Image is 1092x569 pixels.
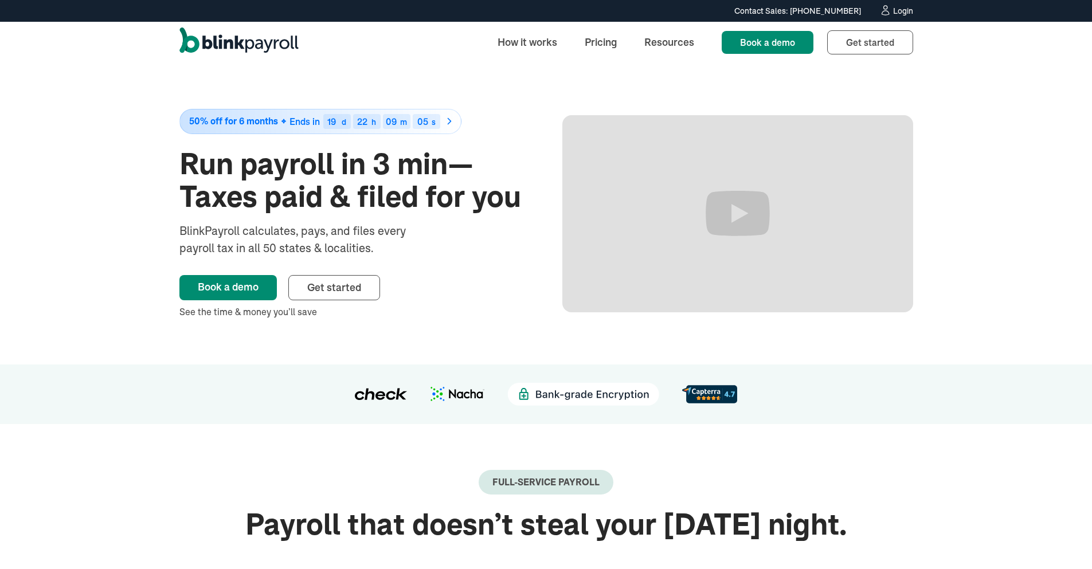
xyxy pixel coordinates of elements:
a: Resources [635,30,703,54]
div: See the time & money you’ll save [179,305,530,319]
span: 09 [386,116,397,127]
img: d56c0860-961d-46a8-819e-eda1494028f8.svg [682,385,737,403]
a: Book a demo [722,31,813,54]
a: Login [879,5,913,17]
div: Login [893,7,913,15]
h1: Run payroll in 3 min—Taxes paid & filed for you [179,148,530,213]
span: Get started [846,37,894,48]
h2: Payroll that doesn’t steal your [DATE] night. [179,508,913,541]
a: Book a demo [179,275,277,300]
span: Ends in [289,116,320,127]
a: 50% off for 6 monthsEnds in19d22h09m05s [179,109,530,134]
div: s [432,118,436,126]
span: Get started [307,281,361,294]
iframe: Run Payroll in 3 min with BlinkPayroll [562,115,913,312]
a: Get started [827,30,913,54]
a: Get started [288,275,380,300]
span: Book a demo [740,37,795,48]
div: h [371,118,376,126]
span: 22 [357,116,367,127]
div: d [342,118,346,126]
span: 50% off for 6 months [189,116,278,126]
span: 05 [417,116,428,127]
a: Pricing [576,30,626,54]
div: m [400,118,407,126]
div: Contact Sales: [PHONE_NUMBER] [734,5,861,17]
a: How it works [488,30,566,54]
div: BlinkPayroll calculates, pays, and files every payroll tax in all 50 states & localities. [179,222,436,257]
a: home [179,28,299,57]
div: Full-Service payroll [492,477,600,488]
span: 19 [327,116,336,127]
